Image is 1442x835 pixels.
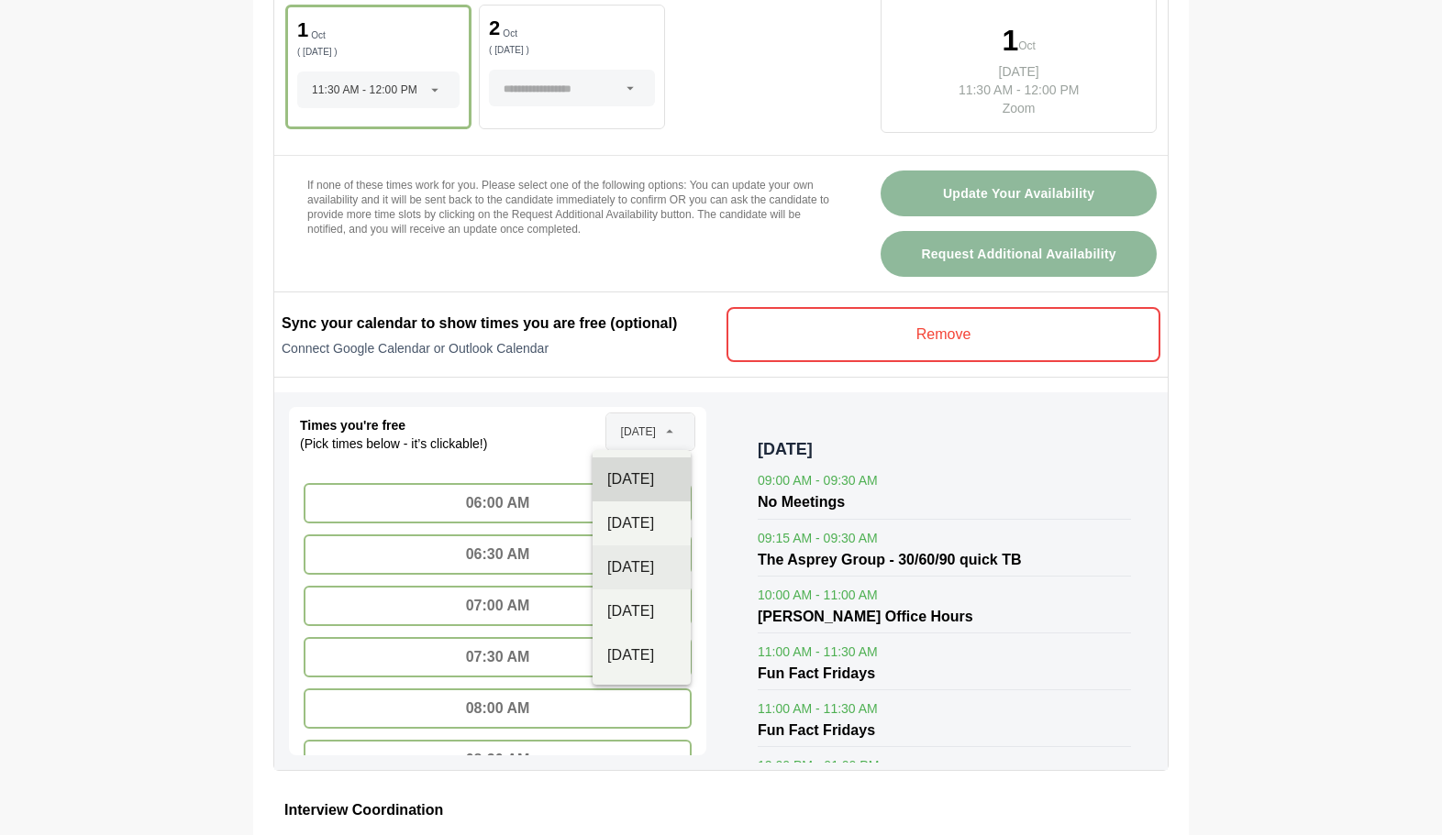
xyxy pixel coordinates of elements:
button: Request Additional Availability [881,231,1157,277]
p: Times you're free [300,416,487,434]
p: If none of these times work for you. Please select one of the following options: You can update y... [307,178,837,236]
span: 12:00 PM - 01:00 PM [758,758,879,773]
p: Oct [1018,37,1036,55]
h2: Sync your calendar to show times you are free (optional) [282,313,715,335]
div: 08:30 AM [304,740,692,780]
p: 1 [297,20,308,40]
p: ( [DATE] ) [489,46,655,55]
span: 11:00 AM - 11:30 AM [758,701,878,716]
span: [DATE] [621,413,656,450]
div: 06:00 AM [304,483,692,523]
div: [DATE] [607,556,676,578]
p: Oct [311,31,326,40]
p: Connect Google Calendar or Outlook Calendar [282,339,715,357]
p: ( [DATE] ) [297,48,460,57]
span: 11:30 AM - 12:00 PM [312,71,417,108]
p: [DATE] [758,436,1131,462]
p: [DATE] [944,62,1094,81]
span: [PERSON_NAME] Office Hours [758,609,973,624]
div: [DATE] [607,644,676,666]
div: 06:30 AM [304,534,692,575]
p: 1 [1002,26,1018,55]
div: [DATE] [607,468,676,490]
div: 08:00 AM [304,688,692,729]
p: 2 [489,18,500,38]
p: 11:30 AM - 12:00 PM [944,81,1094,99]
span: 09:15 AM - 09:30 AM [758,531,878,545]
v-button: Remove [727,307,1160,362]
div: 07:30 AM [304,637,692,677]
span: No Meetings [758,494,845,510]
p: Oct [503,29,517,38]
div: [DATE] [607,600,676,622]
span: The Asprey Group - 30/60/90 quick TB [758,552,1022,567]
span: 11:00 AM - 11:30 AM [758,644,878,659]
span: 10:00 AM - 11:00 AM [758,588,878,602]
div: [DATE] [607,512,676,534]
p: (Pick times below - it’s clickable!) [300,434,487,453]
span: Fun Fact Fridays [758,665,875,681]
p: Zoom [944,99,1094,117]
button: Update Your Availability [881,170,1157,216]
div: 07:00 AM [304,586,692,626]
h3: Interview Coordination [284,798,1158,822]
span: Fun Fact Fridays [758,722,875,738]
span: 09:00 AM - 09:30 AM [758,473,878,488]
